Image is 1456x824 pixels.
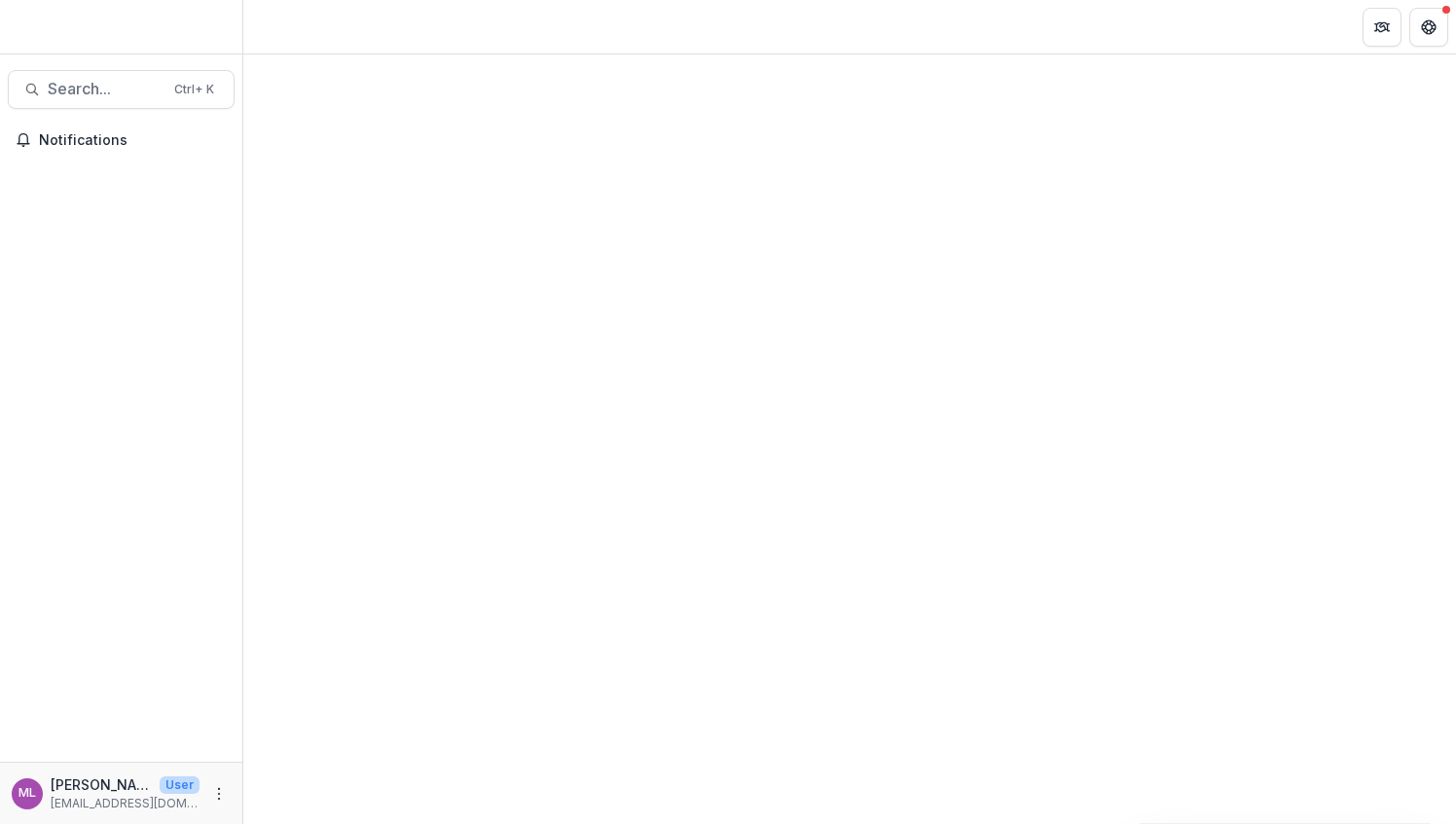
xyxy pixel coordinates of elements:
[51,795,200,812] p: [EMAIL_ADDRESS][DOMAIN_NAME]
[51,774,152,795] p: [PERSON_NAME]
[8,125,235,156] button: Notifications
[8,70,235,109] button: Search...
[160,776,200,794] p: User
[1363,8,1401,47] button: Partners
[48,80,163,98] span: Search...
[39,132,227,149] span: Notifications
[170,79,218,100] div: Ctrl + K
[1409,8,1448,47] button: Get Help
[18,787,36,800] div: Maria Lvova
[207,782,231,806] button: More
[251,13,334,41] nav: breadcrumb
